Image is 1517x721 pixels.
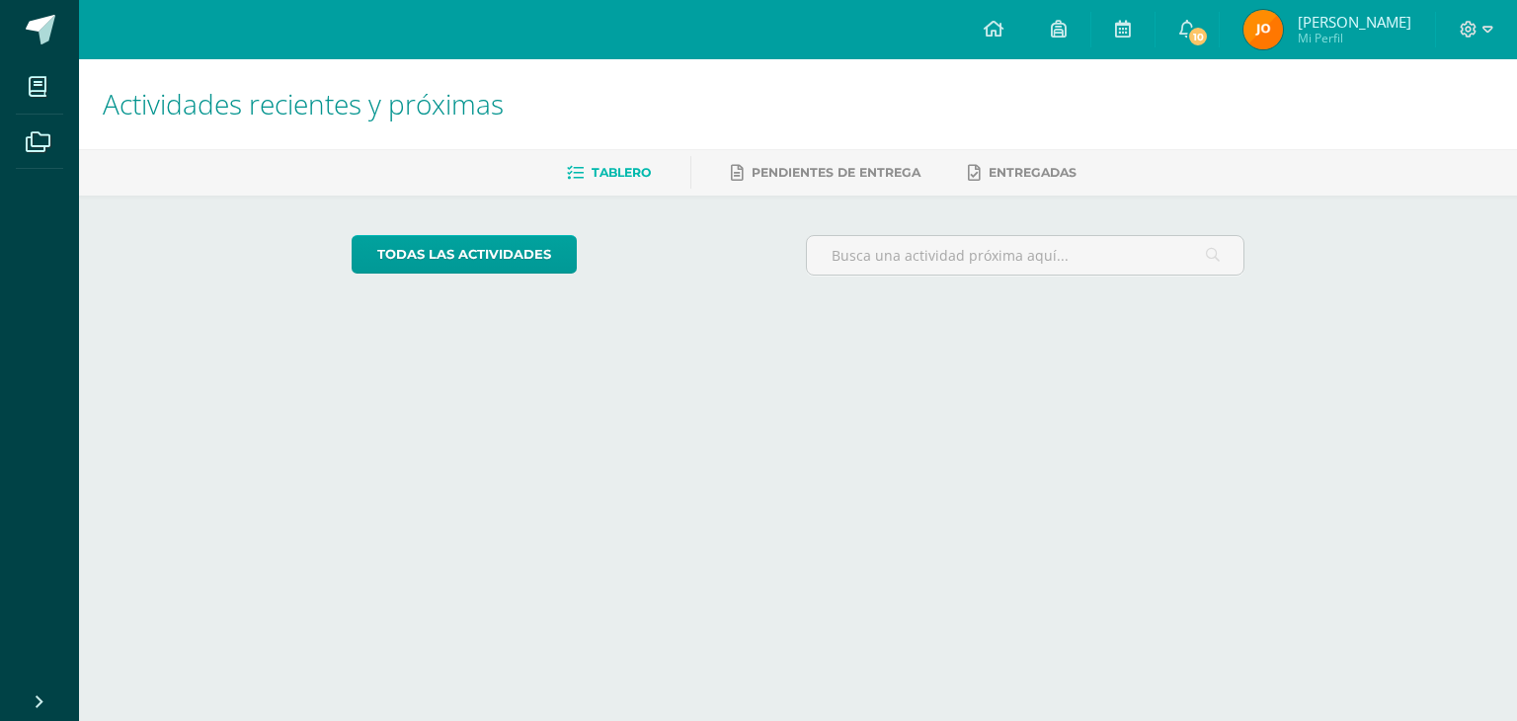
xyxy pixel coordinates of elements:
[1298,30,1411,46] span: Mi Perfil
[989,165,1077,180] span: Entregadas
[567,157,651,189] a: Tablero
[1187,26,1209,47] span: 10
[592,165,651,180] span: Tablero
[103,85,504,122] span: Actividades recientes y próximas
[352,235,577,274] a: todas las Actividades
[1298,12,1411,32] span: [PERSON_NAME]
[968,157,1077,189] a: Entregadas
[731,157,920,189] a: Pendientes de entrega
[752,165,920,180] span: Pendientes de entrega
[1243,10,1283,49] img: 9244cae1eec9a2fd93b0e83727bfaf57.png
[807,236,1244,275] input: Busca una actividad próxima aquí...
